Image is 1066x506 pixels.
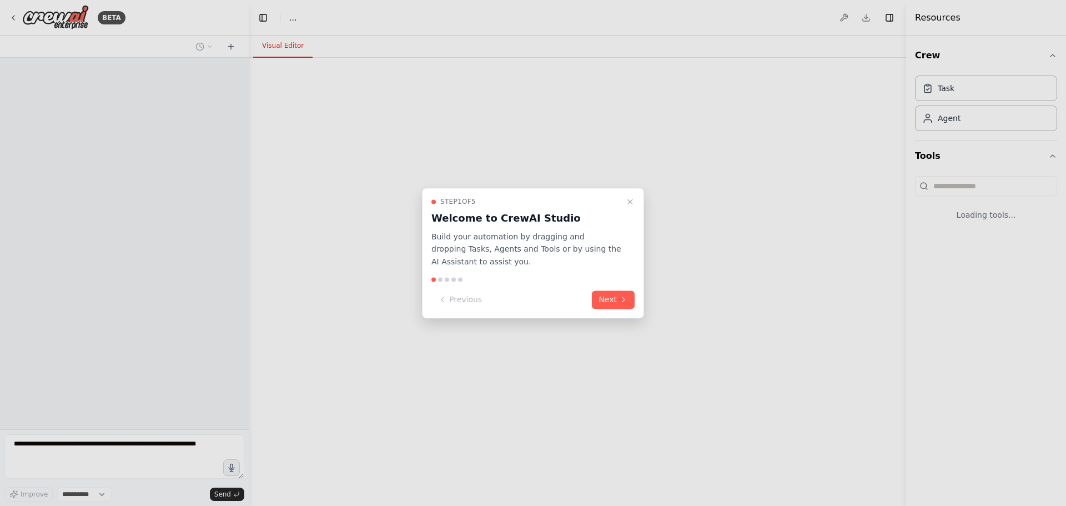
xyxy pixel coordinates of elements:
p: Build your automation by dragging and dropping Tasks, Agents and Tools or by using the AI Assista... [431,231,621,268]
button: Hide left sidebar [255,10,271,26]
span: Step 1 of 5 [440,197,476,206]
button: Previous [431,290,489,309]
h3: Welcome to CrewAI Studio [431,211,621,226]
button: Close walkthrough [623,195,637,208]
button: Next [592,290,635,309]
